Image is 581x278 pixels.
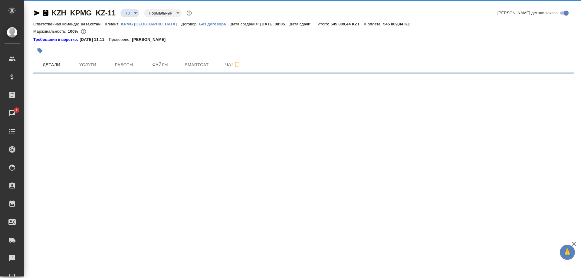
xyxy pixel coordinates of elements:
[147,11,174,16] button: Нормальный
[80,28,87,35] button: 0.00 KZT;
[109,37,132,43] p: Проверено:
[199,22,231,26] p: Без договора
[33,37,80,43] div: Нажми, чтобы открыть папку с инструкцией
[105,22,121,26] p: Клиент:
[33,22,81,26] p: Ответственная команда:
[33,37,80,43] a: Требования к верстке:
[383,22,417,26] p: 545 809,44 KZT
[121,21,182,26] a: KPMG [GEOGRAPHIC_DATA]
[2,106,23,121] a: 1
[37,61,66,69] span: Детали
[121,22,182,26] p: KPMG [GEOGRAPHIC_DATA]
[51,9,116,17] a: KZH_KPMG_KZ-11
[331,22,364,26] p: 545 809,44 KZT
[146,61,175,69] span: Файлы
[110,61,139,69] span: Работы
[42,9,49,17] button: Скопировать ссылку
[182,61,211,69] span: Smartcat
[231,22,260,26] p: Дата создания:
[80,37,109,43] p: [DATE] 11:11
[199,21,231,26] a: Без договора
[12,107,21,113] span: 1
[218,61,248,68] span: Чат
[33,44,47,57] button: Добавить тэг
[234,61,241,68] svg: Подписаться
[132,37,170,43] p: [PERSON_NAME]
[120,9,139,17] div: ТЗ
[123,11,132,16] button: ТЗ
[185,9,193,17] button: Доп статусы указывают на важность/срочность заказа
[317,22,330,26] p: Итого:
[33,9,41,17] button: Скопировать ссылку для ЯМессенджера
[144,9,182,17] div: ТЗ
[181,22,199,26] p: Договор:
[68,29,80,34] p: 100%
[364,22,383,26] p: К оплате:
[73,61,102,69] span: Услуги
[560,245,575,260] button: 🙏
[497,10,558,16] span: [PERSON_NAME] детали заказа
[260,22,290,26] p: [DATE] 08:05
[81,22,105,26] p: Казахстан
[290,22,313,26] p: Дата сдачи:
[33,29,68,34] p: Маржинальность:
[562,246,573,259] span: 🙏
